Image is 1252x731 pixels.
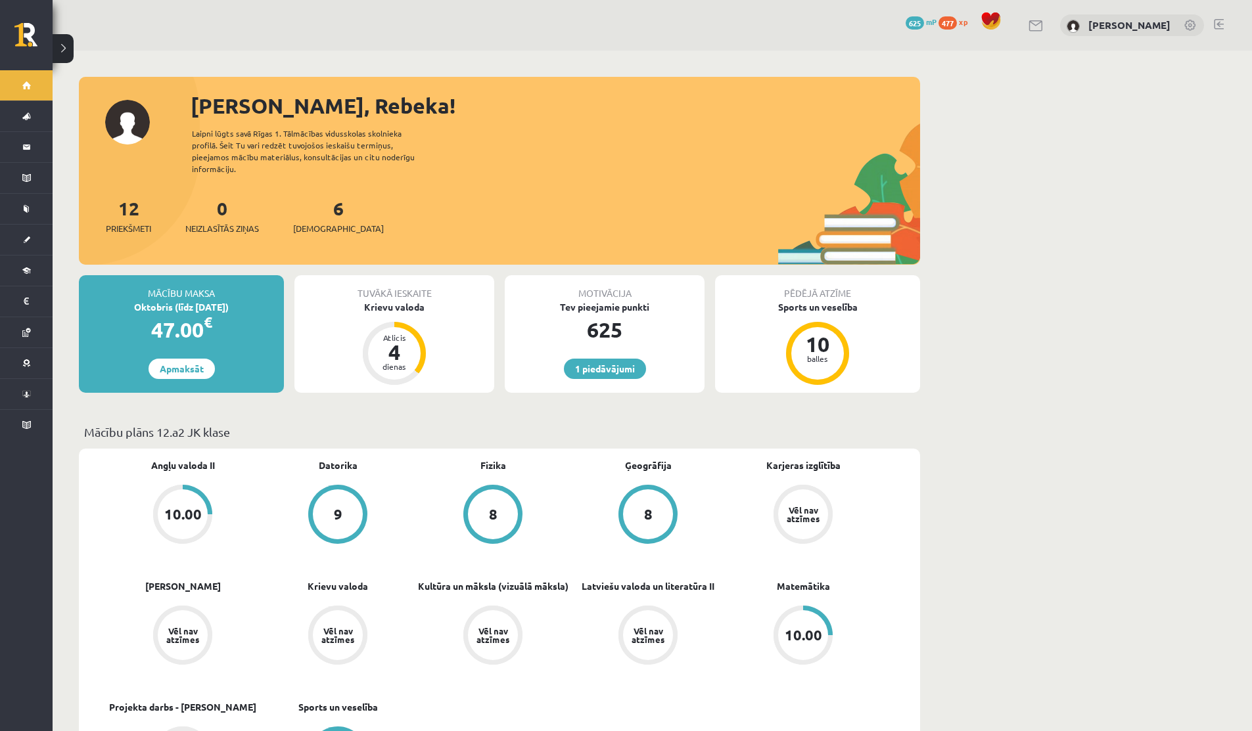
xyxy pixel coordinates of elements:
a: Vēl nav atzīmes [415,606,570,667]
a: Krievu valoda [308,579,368,593]
a: Kultūra un māksla (vizuālā māksla) [418,579,568,593]
div: Vēl nav atzīmes [785,506,822,523]
a: Matemātika [777,579,830,593]
a: 0Neizlasītās ziņas [185,196,259,235]
a: 10.00 [105,485,260,546]
span: € [204,313,212,332]
div: Pēdējā atzīme [715,275,920,300]
div: 8 [644,507,653,521]
span: 625 [906,16,924,30]
span: [DEMOGRAPHIC_DATA] [293,222,384,235]
a: [PERSON_NAME] [145,579,221,593]
a: Datorika [319,458,358,472]
div: 625 [505,314,705,345]
a: 477 xp [939,16,974,27]
a: Vēl nav atzīmes [726,485,881,546]
div: dienas [375,363,414,370]
a: Fizika [480,458,506,472]
div: Atlicis [375,334,414,342]
div: Tev pieejamie punkti [505,300,705,314]
a: 12Priekšmeti [106,196,151,235]
div: [PERSON_NAME], Rebeka! [191,90,920,122]
div: Laipni lūgts savā Rīgas 1. Tālmācības vidusskolas skolnieka profilā. Šeit Tu vari redzēt tuvojošo... [192,127,438,175]
a: 6[DEMOGRAPHIC_DATA] [293,196,384,235]
a: 10.00 [726,606,881,667]
span: Neizlasītās ziņas [185,222,259,235]
div: Vēl nav atzīmes [630,627,666,644]
div: 8 [489,507,498,521]
span: xp [959,16,967,27]
a: 8 [570,485,726,546]
a: 9 [260,485,415,546]
div: 10.00 [785,628,822,642]
a: Sports un veselība 10 balles [715,300,920,387]
a: Latviešu valoda un literatūra II [582,579,714,593]
a: [PERSON_NAME] [1088,18,1171,32]
a: Krievu valoda Atlicis 4 dienas [294,300,494,387]
div: 10.00 [164,507,202,521]
a: Vēl nav atzīmes [105,606,260,667]
a: 1 piedāvājumi [564,359,646,379]
div: 4 [375,342,414,363]
a: Sports un veselība [298,700,378,714]
div: 47.00 [79,314,284,345]
div: balles [798,355,837,363]
div: Vēl nav atzīmes [319,627,356,644]
div: Oktobris (līdz [DATE]) [79,300,284,314]
a: 625 mP [906,16,937,27]
div: Sports un veselība [715,300,920,314]
a: Vēl nav atzīmes [570,606,726,667]
div: 10 [798,334,837,355]
div: 9 [334,507,342,521]
a: Rīgas 1. Tālmācības vidusskola [14,23,53,56]
a: Karjeras izglītība [766,458,841,472]
div: Mācību maksa [79,275,284,300]
p: Mācību plāns 12.a2 JK klase [84,423,915,441]
div: Motivācija [505,275,705,300]
div: Vēl nav atzīmes [475,627,511,644]
a: Projekta darbs - [PERSON_NAME] [109,700,256,714]
a: Apmaksāt [149,359,215,379]
a: 8 [415,485,570,546]
div: Tuvākā ieskaite [294,275,494,300]
span: Priekšmeti [106,222,151,235]
span: mP [926,16,937,27]
img: Rebeka Trofimova [1067,20,1080,33]
a: Vēl nav atzīmes [260,606,415,667]
div: Vēl nav atzīmes [164,627,201,644]
span: 477 [939,16,957,30]
div: Krievu valoda [294,300,494,314]
a: Angļu valoda II [151,458,215,472]
a: Ģeogrāfija [625,458,672,472]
